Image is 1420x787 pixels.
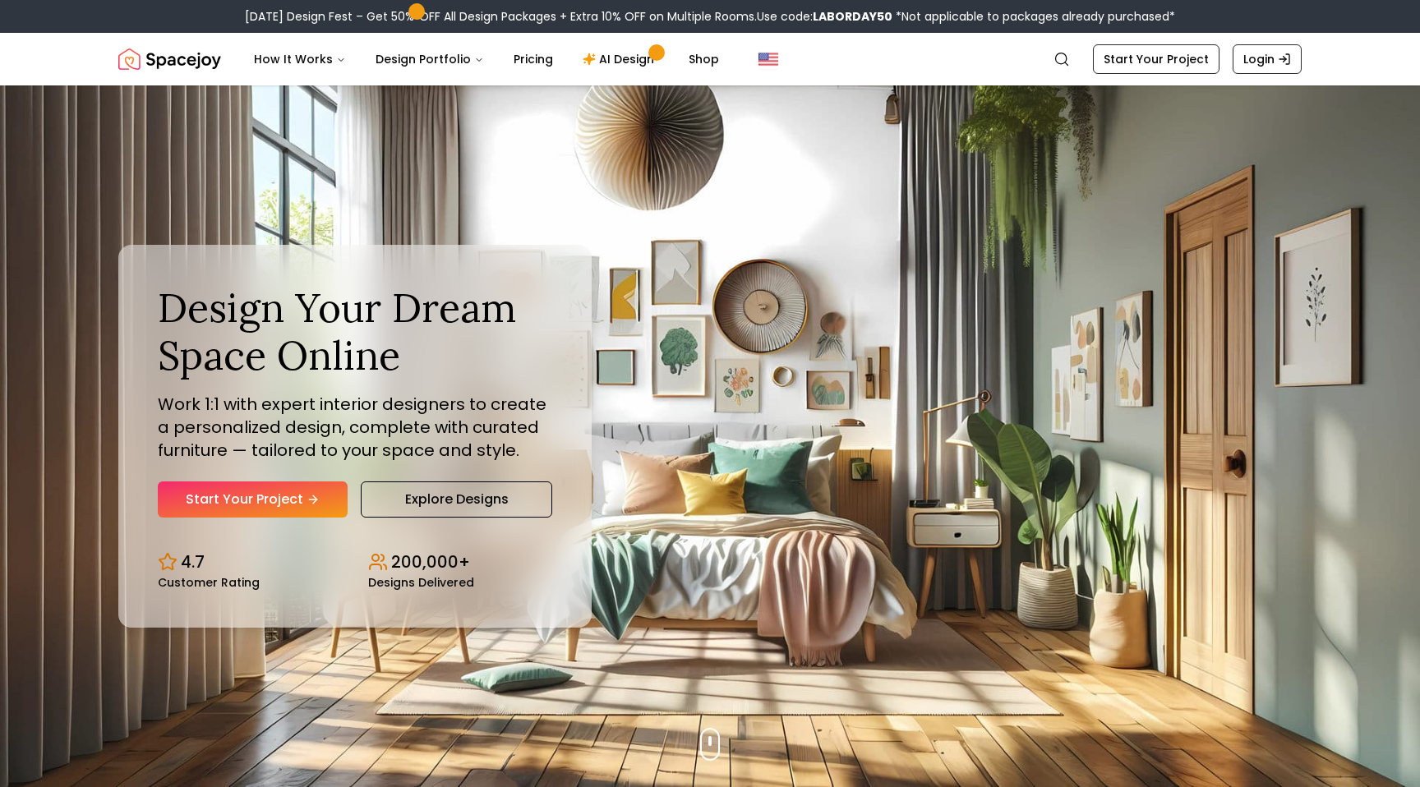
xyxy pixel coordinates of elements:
[500,43,566,76] a: Pricing
[158,537,552,588] div: Design stats
[368,577,474,588] small: Designs Delivered
[118,43,221,76] a: Spacejoy
[241,43,359,76] button: How It Works
[361,481,552,518] a: Explore Designs
[757,8,892,25] span: Use code:
[118,33,1302,85] nav: Global
[245,8,1175,25] div: [DATE] Design Fest – Get 50% OFF All Design Packages + Extra 10% OFF on Multiple Rooms.
[1233,44,1302,74] a: Login
[158,481,348,518] a: Start Your Project
[158,393,552,462] p: Work 1:1 with expert interior designers to create a personalized design, complete with curated fu...
[569,43,672,76] a: AI Design
[158,284,552,379] h1: Design Your Dream Space Online
[181,550,205,573] p: 4.7
[758,49,778,69] img: United States
[118,43,221,76] img: Spacejoy Logo
[362,43,497,76] button: Design Portfolio
[158,577,260,588] small: Customer Rating
[675,43,732,76] a: Shop
[892,8,1175,25] span: *Not applicable to packages already purchased*
[1093,44,1219,74] a: Start Your Project
[813,8,892,25] b: LABORDAY50
[241,43,732,76] nav: Main
[391,550,470,573] p: 200,000+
